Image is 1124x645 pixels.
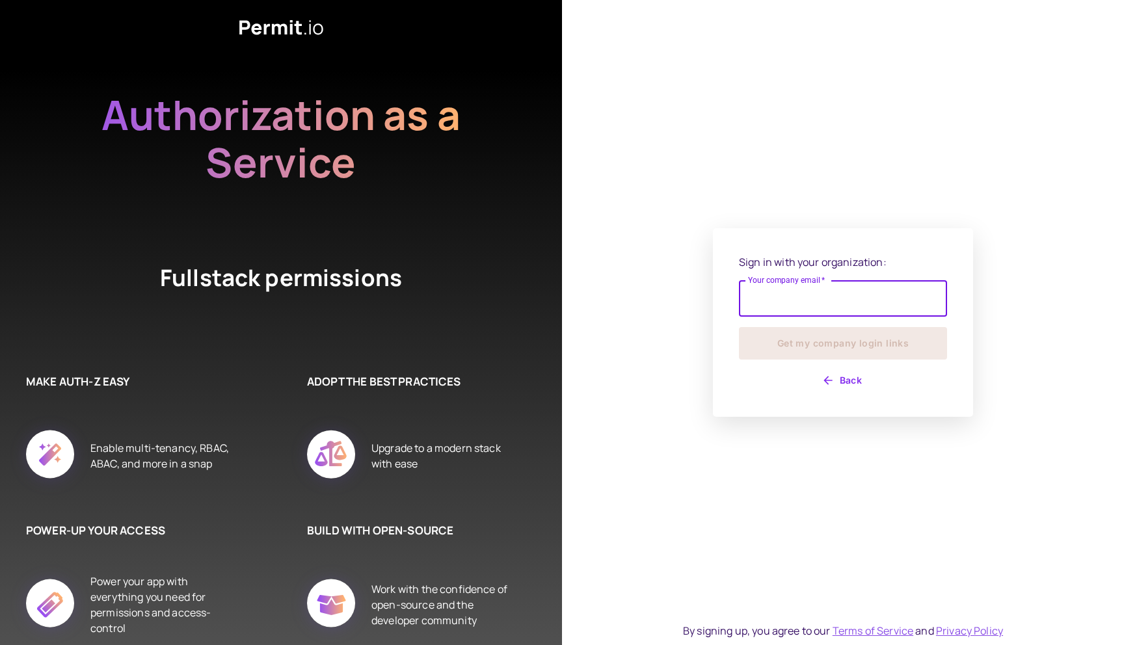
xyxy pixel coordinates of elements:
[739,370,947,391] button: Back
[936,624,1003,638] a: Privacy Policy
[90,564,242,645] div: Power your app with everything you need for permissions and access-control
[307,522,523,539] h6: BUILD WITH OPEN-SOURCE
[26,373,242,390] h6: MAKE AUTH-Z EASY
[833,624,913,638] a: Terms of Service
[371,564,523,645] div: Work with the confidence of open-source and the developer community
[26,522,242,539] h6: POWER-UP YOUR ACCESS
[739,327,947,360] button: Get my company login links
[371,415,523,496] div: Upgrade to a modern stack with ease
[739,254,947,270] p: Sign in with your organization:
[90,415,242,496] div: Enable multi-tenancy, RBAC, ABAC, and more in a snap
[112,262,450,322] h4: Fullstack permissions
[307,373,523,390] h6: ADOPT THE BEST PRACTICES
[748,274,825,285] label: Your company email
[60,91,502,198] h2: Authorization as a Service
[683,623,1003,638] div: By signing up, you agree to our and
